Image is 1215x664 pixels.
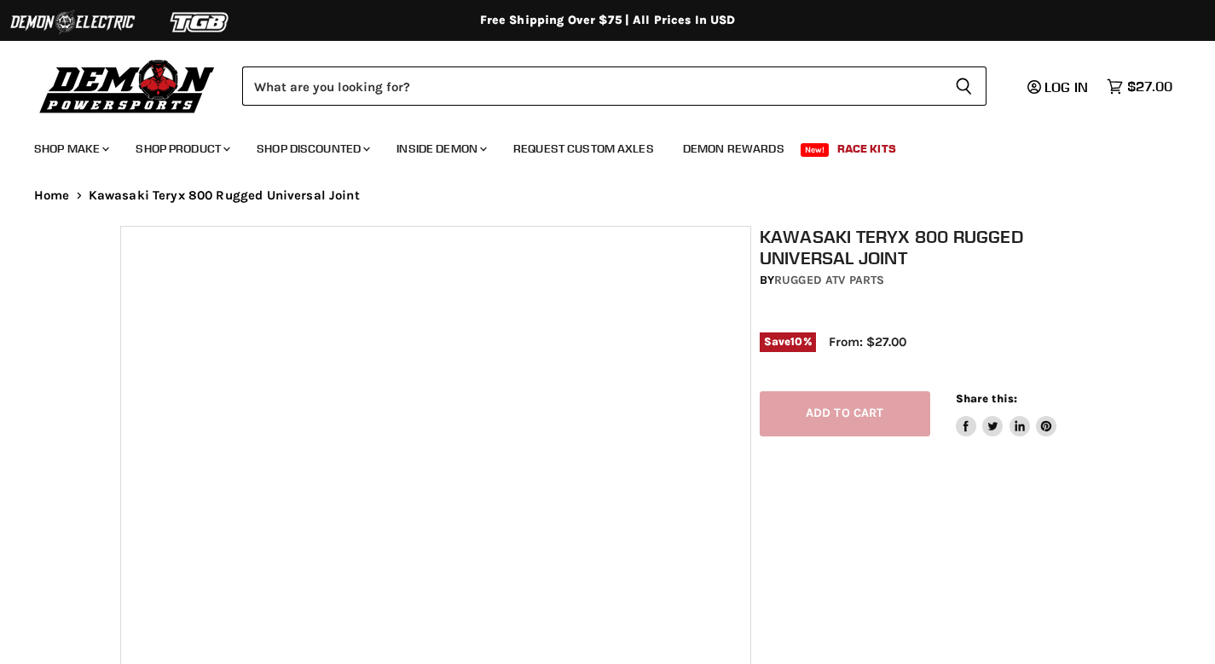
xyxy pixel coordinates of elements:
[801,143,830,157] span: New!
[760,332,816,351] span: Save %
[384,131,497,166] a: Inside Demon
[829,334,906,349] span: From: $27.00
[941,66,986,106] button: Search
[760,271,1104,290] div: by
[123,131,240,166] a: Shop Product
[1044,78,1088,95] span: Log in
[21,131,119,166] a: Shop Make
[1098,74,1181,99] a: $27.00
[242,66,941,106] input: Search
[1127,78,1172,95] span: $27.00
[824,131,909,166] a: Race Kits
[9,6,136,38] img: Demon Electric Logo 2
[136,6,264,38] img: TGB Logo 2
[500,131,667,166] a: Request Custom Axles
[774,273,884,287] a: Rugged ATV Parts
[670,131,797,166] a: Demon Rewards
[89,188,360,203] span: Kawasaki Teryx 800 Rugged Universal Joint
[21,124,1168,166] ul: Main menu
[34,188,70,203] a: Home
[956,391,1057,436] aside: Share this:
[956,392,1017,405] span: Share this:
[760,226,1104,268] h1: Kawasaki Teryx 800 Rugged Universal Joint
[242,66,986,106] form: Product
[34,55,221,116] img: Demon Powersports
[1020,79,1098,95] a: Log in
[790,335,802,348] span: 10
[244,131,380,166] a: Shop Discounted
